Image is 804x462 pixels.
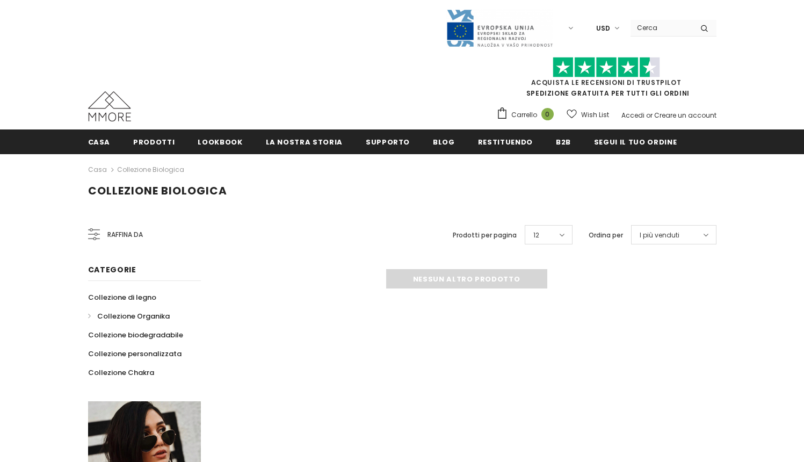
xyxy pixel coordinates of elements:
[621,111,644,120] a: Accedi
[88,91,131,121] img: Casi MMORE
[88,344,182,363] a: Collezione personalizzata
[433,129,455,154] a: Blog
[446,9,553,48] img: Javni Razpis
[478,137,533,147] span: Restituendo
[133,137,175,147] span: Prodotti
[646,111,653,120] span: or
[433,137,455,147] span: Blog
[541,108,554,120] span: 0
[198,129,242,154] a: Lookbook
[478,129,533,154] a: Restituendo
[88,326,183,344] a: Collezione biodegradabile
[88,330,183,340] span: Collezione biodegradabile
[266,137,343,147] span: La nostra storia
[596,23,610,34] span: USD
[88,264,136,275] span: Categorie
[446,23,553,32] a: Javni Razpis
[594,129,677,154] a: Segui il tuo ordine
[553,57,660,78] img: Fidati di Pilot Stars
[88,163,107,176] a: Casa
[531,78,682,87] a: Acquista le recensioni di TrustPilot
[366,137,410,147] span: supporto
[589,230,623,241] label: Ordina per
[567,105,609,124] a: Wish List
[654,111,716,120] a: Creare un account
[133,129,175,154] a: Prodotti
[556,129,571,154] a: B2B
[511,110,537,120] span: Carrello
[496,107,559,123] a: Carrello 0
[640,230,679,241] span: I più venduti
[88,137,111,147] span: Casa
[88,292,156,302] span: Collezione di legno
[117,165,184,174] a: Collezione biologica
[496,62,716,98] span: SPEDIZIONE GRATUITA PER TUTTI GLI ORDINI
[88,349,182,359] span: Collezione personalizzata
[581,110,609,120] span: Wish List
[88,183,227,198] span: Collezione biologica
[556,137,571,147] span: B2B
[631,20,692,35] input: Search Site
[198,137,242,147] span: Lookbook
[453,230,517,241] label: Prodotti per pagina
[88,367,154,378] span: Collezione Chakra
[88,363,154,382] a: Collezione Chakra
[88,288,156,307] a: Collezione di legno
[594,137,677,147] span: Segui il tuo ordine
[266,129,343,154] a: La nostra storia
[88,129,111,154] a: Casa
[366,129,410,154] a: supporto
[88,307,170,326] a: Collezione Organika
[107,229,143,241] span: Raffina da
[533,230,539,241] span: 12
[97,311,170,321] span: Collezione Organika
